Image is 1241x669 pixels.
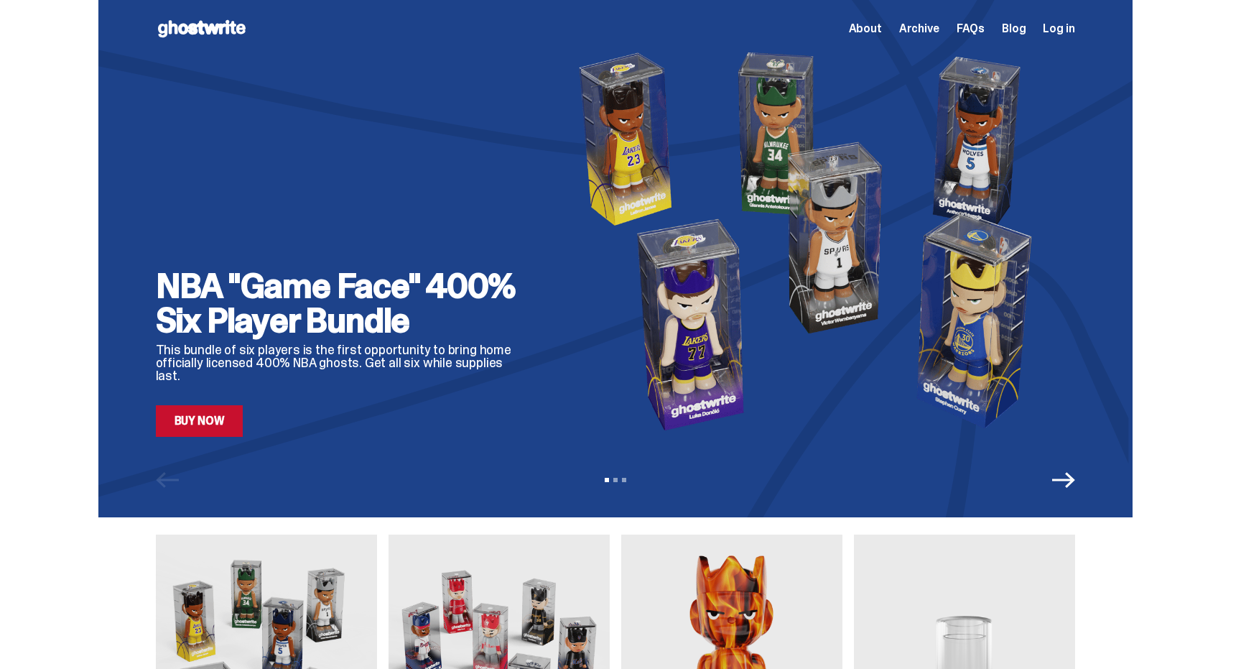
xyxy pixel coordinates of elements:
p: This bundle of six players is the first opportunity to bring home officially licensed 400% NBA gh... [156,343,529,382]
a: Log in [1043,23,1074,34]
a: Blog [1002,23,1026,34]
img: NBA "Game Face" 400% Six Player Bundle [552,45,1075,437]
a: Archive [899,23,939,34]
button: Next [1052,469,1075,492]
a: FAQs [957,23,985,34]
button: View slide 1 [605,478,609,482]
h2: NBA "Game Face" 400% Six Player Bundle [156,269,529,338]
a: About [849,23,882,34]
button: View slide 2 [613,478,618,482]
button: View slide 3 [622,478,626,482]
a: Buy Now [156,405,243,437]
